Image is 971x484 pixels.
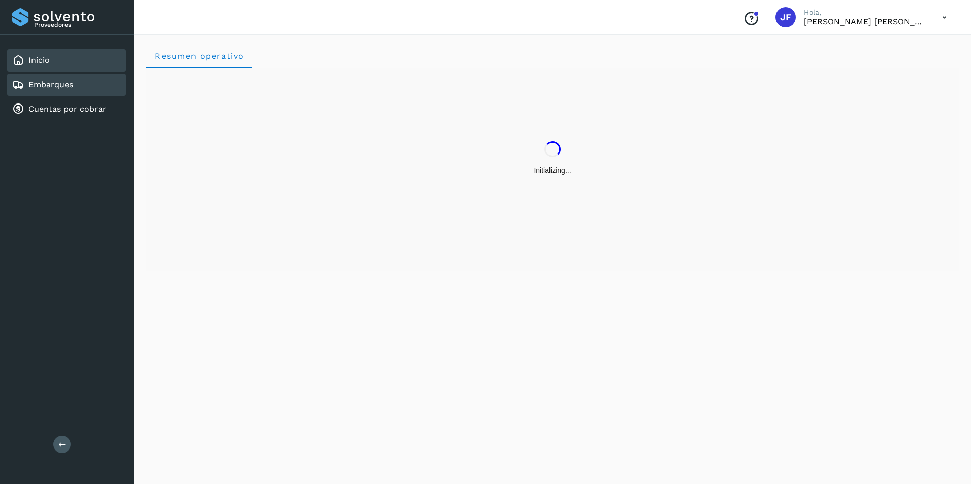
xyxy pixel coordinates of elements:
[804,8,926,17] p: Hola,
[28,80,73,89] a: Embarques
[34,21,122,28] p: Proveedores
[804,17,926,26] p: JOSE FUENTES HERNANDEZ
[28,55,50,65] a: Inicio
[7,74,126,96] div: Embarques
[7,49,126,72] div: Inicio
[28,104,106,114] a: Cuentas por cobrar
[154,51,244,61] span: Resumen operativo
[7,98,126,120] div: Cuentas por cobrar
